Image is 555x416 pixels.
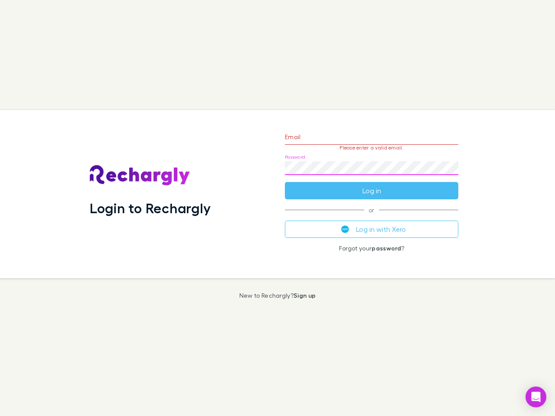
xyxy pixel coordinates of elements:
[372,244,401,252] a: password
[285,221,458,238] button: Log in with Xero
[526,387,546,407] div: Open Intercom Messenger
[285,154,305,160] label: Password
[285,145,458,151] p: Please enter a valid email.
[90,165,190,186] img: Rechargly's Logo
[341,225,349,233] img: Xero's logo
[294,292,316,299] a: Sign up
[285,182,458,199] button: Log in
[285,245,458,252] p: Forgot your ?
[90,200,211,216] h1: Login to Rechargly
[239,292,316,299] p: New to Rechargly?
